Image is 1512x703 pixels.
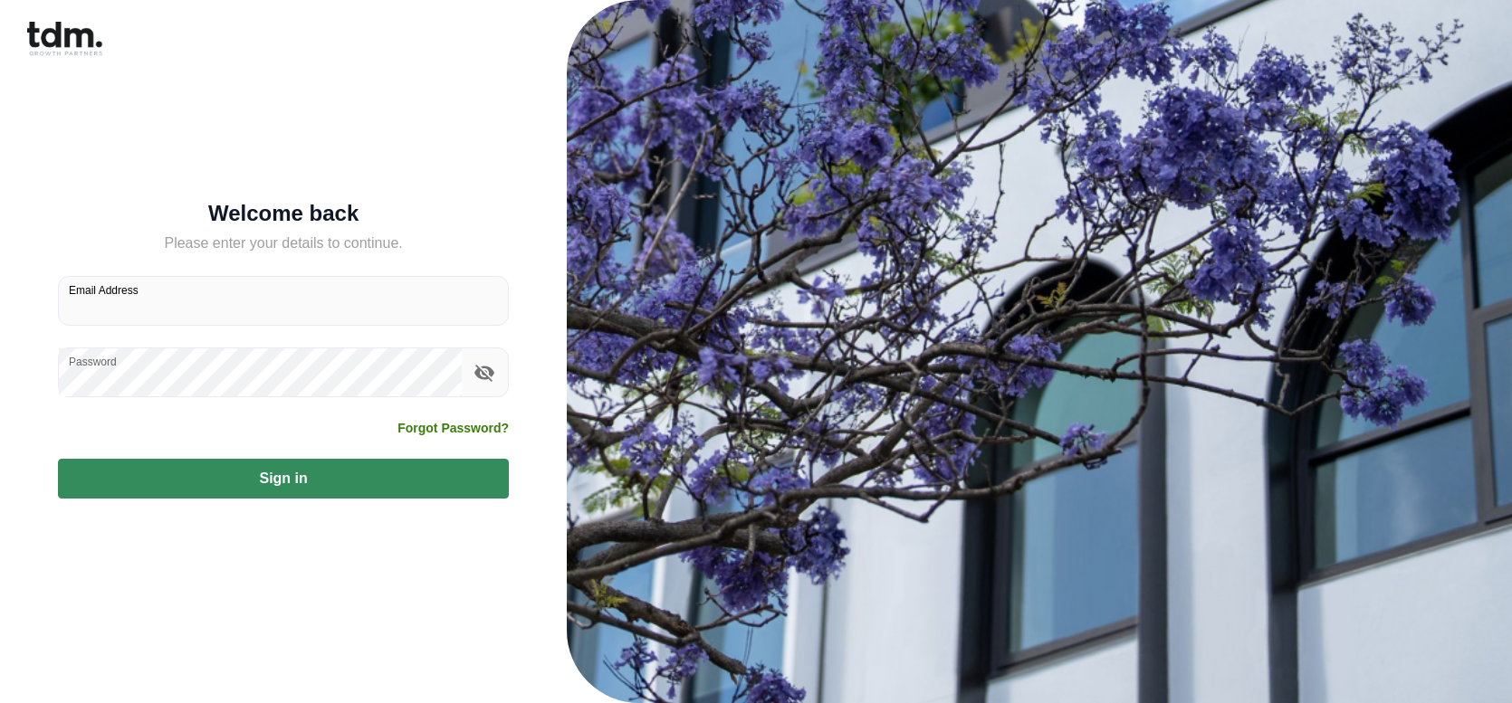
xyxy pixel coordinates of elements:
button: toggle password visibility [469,357,500,388]
label: Password [69,354,117,369]
h5: Welcome back [58,204,509,223]
h5: Please enter your details to continue. [58,233,509,254]
label: Email Address [69,282,139,298]
button: Sign in [58,459,509,499]
a: Forgot Password? [397,419,509,437]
